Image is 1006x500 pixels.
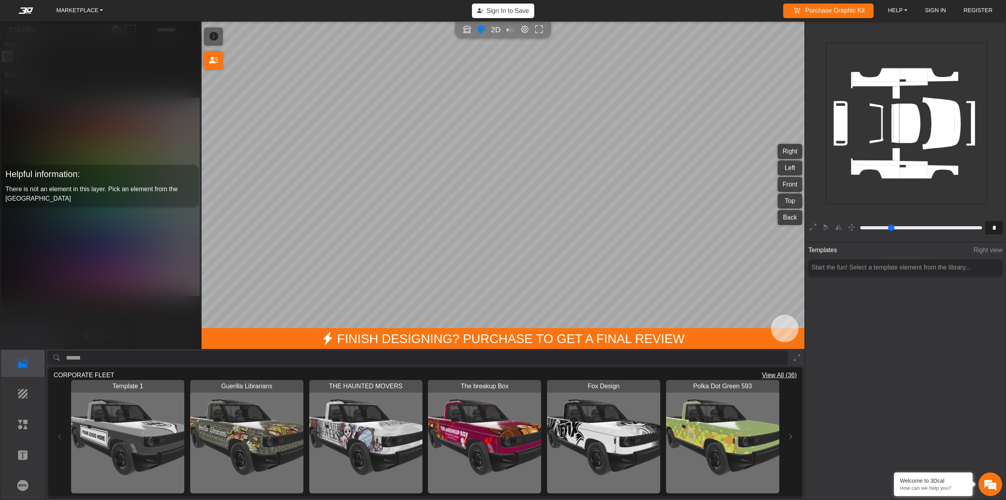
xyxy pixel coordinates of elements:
[547,380,660,493] div: View Fox Design
[490,24,501,36] button: 2D
[129,4,148,23] div: Minimize live chat window
[309,380,422,493] img: THE HAUNTED MOVERS undefined
[666,380,779,493] div: View Polka Dot Green 593
[428,380,541,493] div: View The breakup Box
[111,382,145,391] span: Template 1
[4,246,53,252] span: Conversation
[202,328,804,349] span: Finish Designing? Purchase to get a final review
[666,380,779,493] img: Polka Dot Green 593 undefined
[811,264,970,271] span: Start the fun! Select a template element from the library...
[328,382,404,391] span: THE HAUNTED MOVERS
[778,210,802,225] button: Back
[53,41,144,52] div: Chat with us now
[491,26,501,34] span: 2D
[789,4,868,18] a: Purchase Graphic Kit
[778,144,802,159] button: Right
[586,382,620,391] span: Fox Design
[762,371,797,380] span: View All (36)
[778,177,802,192] button: Front
[475,24,487,36] button: Color tool
[4,205,150,232] textarea: Type your message and hit 'Enter'
[885,4,911,17] a: HELP
[6,167,196,181] h5: Helpful information:
[778,194,802,208] button: Top
[808,243,837,257] span: Templates
[778,161,802,175] button: Left
[461,24,473,36] button: Open in Showroom
[46,92,108,167] span: We're online!
[53,371,114,380] span: CORPORATE FLEET
[900,478,967,484] div: Welcome to 3Dcal
[6,186,178,202] span: There is not an element in this layer. Pick an element from the [GEOGRAPHIC_DATA]
[791,351,803,365] button: Expand Library
[519,24,531,36] button: Editor settings
[922,4,949,17] a: SIGN IN
[547,380,660,493] img: Fox Design undefined
[973,243,1002,257] span: Right view
[472,4,534,18] button: Sign In to Save
[900,485,967,491] p: How can we help you?
[66,351,788,365] input: search asset
[190,380,303,493] img: Guerilla Librarians undefined
[807,222,819,234] button: Expand 2D editor
[53,4,106,17] a: MARKETPLACE
[846,222,858,234] button: Pan
[101,232,150,257] div: Articles
[960,4,996,17] a: REGISTER
[190,380,303,493] div: View Guerilla Librarians
[220,382,274,391] span: Guerilla Librarians
[428,380,541,493] img: The breakup Box undefined
[534,24,545,36] button: Full screen
[53,232,101,257] div: FAQs
[71,380,184,493] div: View Template 1
[459,382,510,391] span: The breakup Box
[71,380,184,493] img: Template 1 undefined
[692,382,753,391] span: Polka Dot Green 593
[309,380,422,493] div: View THE HAUNTED MOVERS
[9,41,20,52] div: Navigation go back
